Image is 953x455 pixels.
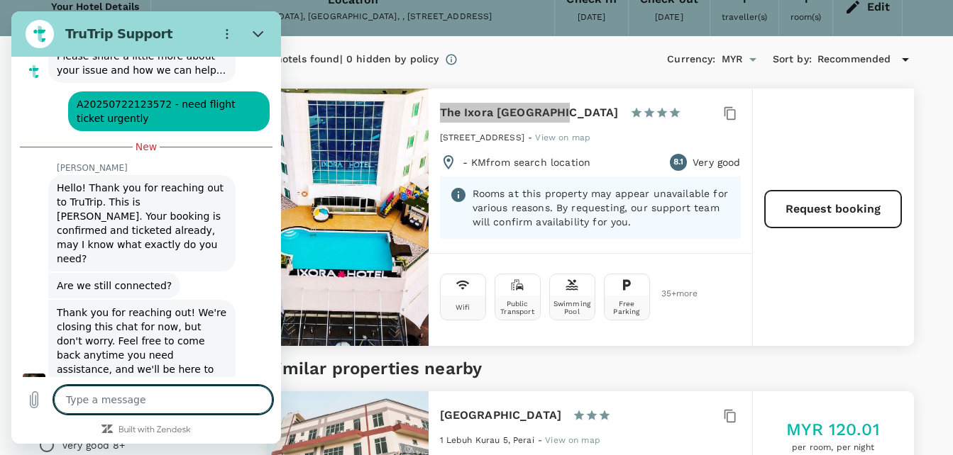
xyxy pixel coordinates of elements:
p: - KM from search location [463,155,591,169]
span: New [124,128,146,142]
div: Are we still connected? [45,267,160,281]
h5: Similar properties nearby [267,357,914,380]
p: Rooms at this property may appear unavailable for various reasons. By requesting, our support tea... [473,186,731,229]
a: View on map [545,434,600,445]
iframe: Messaging window [11,11,281,444]
h5: MYR 120.01 [786,418,880,441]
h2: TruTrip Support [54,14,196,31]
h6: [GEOGRAPHIC_DATA] [440,405,562,425]
div: Wifi [456,303,470,311]
span: 35 + more [661,289,683,298]
span: 8.1 [673,155,683,169]
h6: The Ixora [GEOGRAPHIC_DATA] [440,103,619,123]
p: Very good [693,155,740,169]
span: - [538,435,545,445]
span: per room, per night [786,441,880,455]
div: Public Transport [498,300,537,315]
span: View on map [545,435,600,445]
div: Thank you for reaching out! We're closing this chat for now, but don't worry. Feel free to come b... [45,294,216,379]
span: 1 Lebuh Kurau 5, Perai [440,435,534,445]
button: Options menu [202,9,230,37]
span: View on map [535,133,590,142]
span: - [528,133,535,142]
h6: Currency : [667,52,715,67]
span: traveller(s) [722,12,767,22]
a: Built with Zendesk: Visit the Zendesk website in a new tab [107,415,180,424]
div: Free Parking [607,300,646,315]
div: 3 hotels found | 0 hidden by policy [267,52,439,67]
button: Close [233,9,261,37]
p: [PERSON_NAME] [45,151,270,162]
span: [STREET_ADDRESS] [440,133,524,142]
span: A20250722123572 - need flight ticket urgently [65,87,227,113]
div: [GEOGRAPHIC_DATA], [GEOGRAPHIC_DATA], , [STREET_ADDRESS] [162,10,543,24]
button: Upload file [9,374,37,403]
button: Request booking [764,190,902,228]
span: Recommended [817,52,891,67]
span: room(s) [791,12,821,22]
span: [DATE] [655,12,683,22]
button: Open [743,50,763,69]
p: Very good 8+ [62,438,126,452]
span: [DATE] [578,12,606,22]
div: Hello! Thank you for reaching out to TruTrip. This is [PERSON_NAME]. Your booking is confirmed an... [45,169,216,254]
h6: Sort by : [773,52,812,67]
div: Swimming Pool [553,300,592,315]
a: View on map [535,131,590,142]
